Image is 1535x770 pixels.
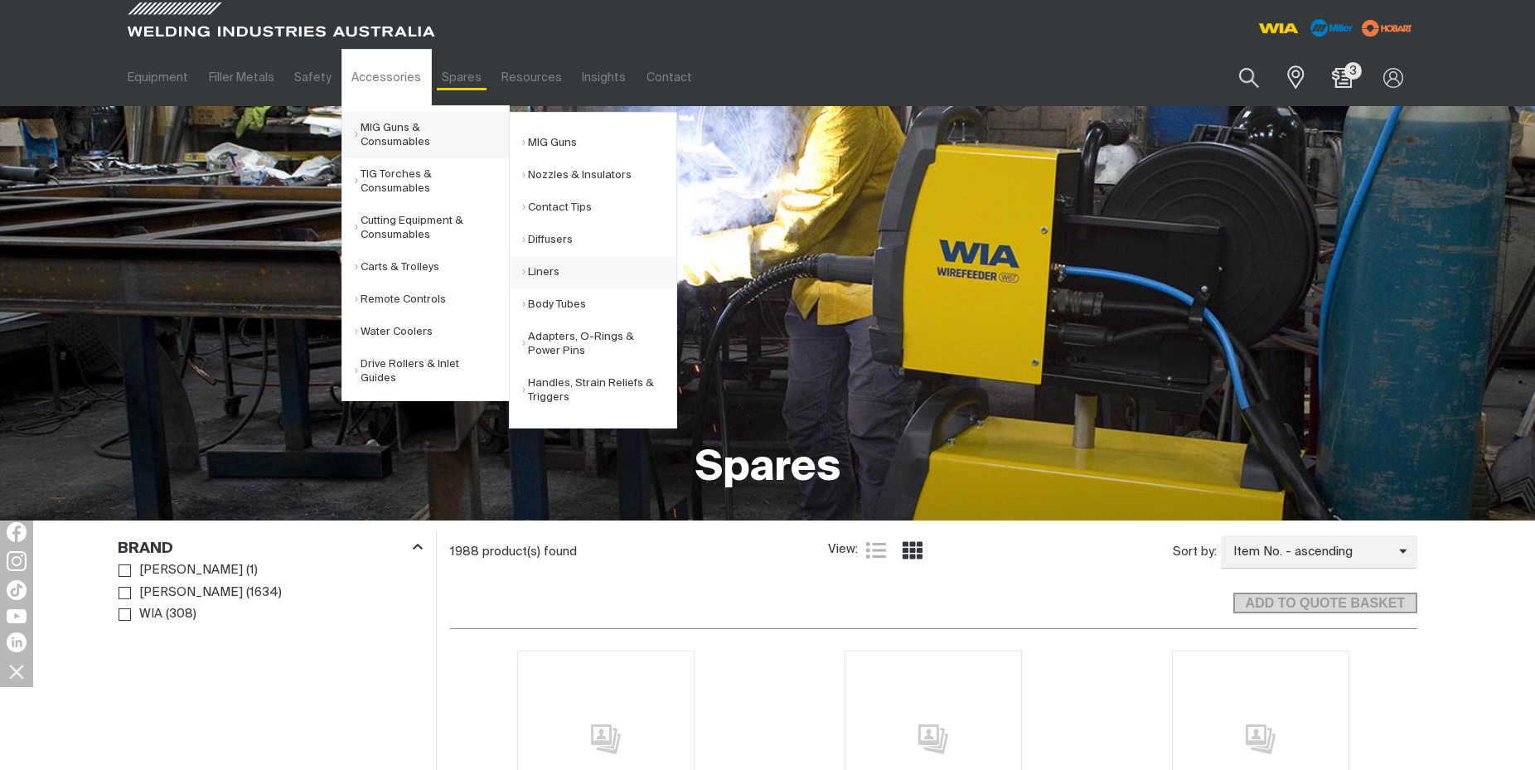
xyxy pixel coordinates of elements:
[1221,543,1399,562] span: Item No. - ascending
[355,205,509,251] a: Cutting Equipment & Consumables
[355,112,509,158] a: MIG Guns & Consumables
[7,632,27,652] img: LinkedIn
[118,537,423,559] div: Brand
[522,321,676,367] a: Adapters, O-Rings & Power Pins
[246,561,258,580] span: ( 1 )
[355,348,509,395] a: Drive Rollers & Inlet Guides
[118,49,1092,106] nav: Main
[572,49,636,106] a: Insights
[246,584,282,603] span: ( 1634 )
[522,256,676,288] a: Liners
[2,657,31,685] img: hide socials
[1199,58,1276,97] input: Product name or item number...
[198,49,283,106] a: Filler Metals
[355,158,509,205] a: TIG Torches & Consumables
[509,112,677,429] ul: MIG Guns & Consumables Submenu
[1235,593,1416,614] span: ADD TO QUOTE BASKET
[355,251,509,283] a: Carts & Trolleys
[450,530,1417,573] section: Product list controls
[118,530,423,627] aside: Filters
[119,559,422,626] ul: Brand
[7,551,27,571] img: Instagram
[491,49,572,106] a: Resources
[355,283,509,316] a: Remote Controls
[522,224,676,256] a: Diffusers
[139,561,243,580] span: [PERSON_NAME]
[522,288,676,321] a: Body Tubes
[1221,58,1277,97] button: Search products
[119,559,243,582] a: [PERSON_NAME]
[522,159,676,191] a: Nozzles & Insulators
[139,605,162,624] span: WIA
[1173,543,1217,562] span: Sort by:
[7,609,27,623] img: YouTube
[7,522,27,542] img: Facebook
[866,540,886,560] a: List view
[450,544,828,560] div: 1988
[1233,593,1417,614] button: Add selected products to the shopping cart
[341,105,510,401] ul: Accessories Submenu
[828,540,858,559] span: View:
[355,316,509,348] a: Water Coolers
[695,442,840,496] h1: Spares
[119,582,243,604] a: [PERSON_NAME]
[432,49,491,106] a: Spares
[166,605,196,624] span: ( 308 )
[637,49,702,106] a: Contact
[118,540,173,559] h3: Brand
[522,191,676,224] a: Contact Tips
[482,545,577,558] span: product(s) found
[341,49,431,106] a: Accessories
[284,49,341,106] a: Safety
[119,603,162,626] a: WIA
[522,127,676,159] a: MIG Guns
[450,574,1417,619] section: Add to cart control
[1357,16,1417,41] img: miller
[139,584,243,603] span: [PERSON_NAME]
[118,49,198,106] a: Equipment
[7,580,27,600] img: TikTok
[522,367,676,414] a: Handles, Strain Reliefs & Triggers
